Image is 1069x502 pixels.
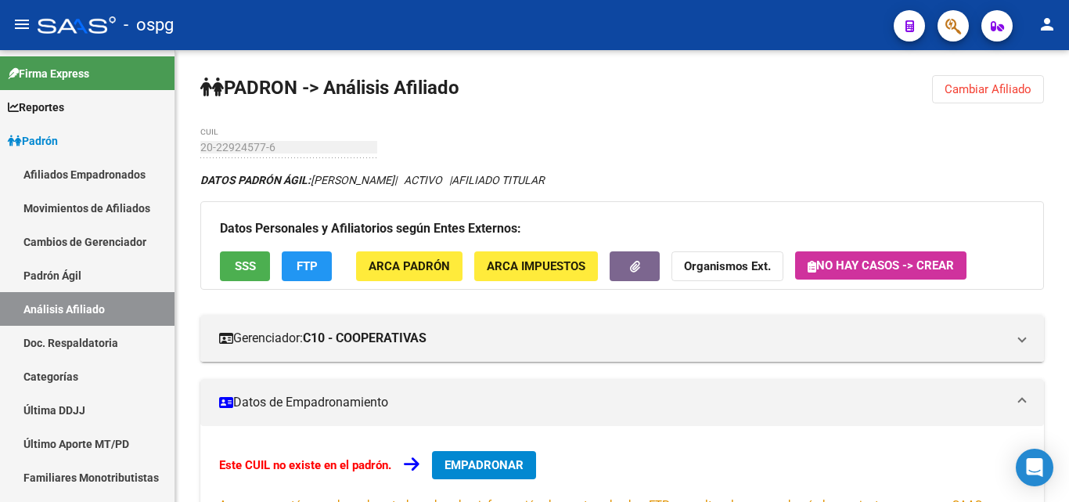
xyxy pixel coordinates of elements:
[220,218,1024,240] h3: Datos Personales y Afiliatorios según Entes Externos:
[795,251,966,280] button: No hay casos -> Crear
[200,174,545,186] i: | ACTIVO |
[808,258,954,273] span: No hay casos -> Crear
[235,260,256,274] span: SSS
[487,260,585,274] span: ARCA Impuestos
[303,330,427,347] strong: C10 - COOPERATIVAS
[8,132,58,150] span: Padrón
[297,260,318,274] span: FTP
[13,15,31,34] mat-icon: menu
[220,251,270,280] button: SSS
[1016,449,1053,486] div: Open Intercom Messenger
[282,251,332,280] button: FTP
[452,174,545,186] span: AFILIADO TITULAR
[932,75,1044,103] button: Cambiar Afiliado
[684,260,771,274] strong: Organismos Ext.
[8,65,89,82] span: Firma Express
[356,251,463,280] button: ARCA Padrón
[124,8,174,42] span: - ospg
[369,260,450,274] span: ARCA Padrón
[1038,15,1056,34] mat-icon: person
[219,394,1006,411] mat-panel-title: Datos de Empadronamiento
[200,77,459,99] strong: PADRON -> Análisis Afiliado
[945,82,1031,96] span: Cambiar Afiliado
[219,458,391,472] strong: Este CUIL no existe en el padrón.
[8,99,64,116] span: Reportes
[200,379,1044,426] mat-expansion-panel-header: Datos de Empadronamiento
[200,174,311,186] strong: DATOS PADRÓN ÁGIL:
[445,458,524,472] span: EMPADRONAR
[200,315,1044,362] mat-expansion-panel-header: Gerenciador:C10 - COOPERATIVAS
[200,174,394,186] span: [PERSON_NAME]
[219,330,1006,347] mat-panel-title: Gerenciador:
[671,251,783,280] button: Organismos Ext.
[432,451,536,479] button: EMPADRONAR
[474,251,598,280] button: ARCA Impuestos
